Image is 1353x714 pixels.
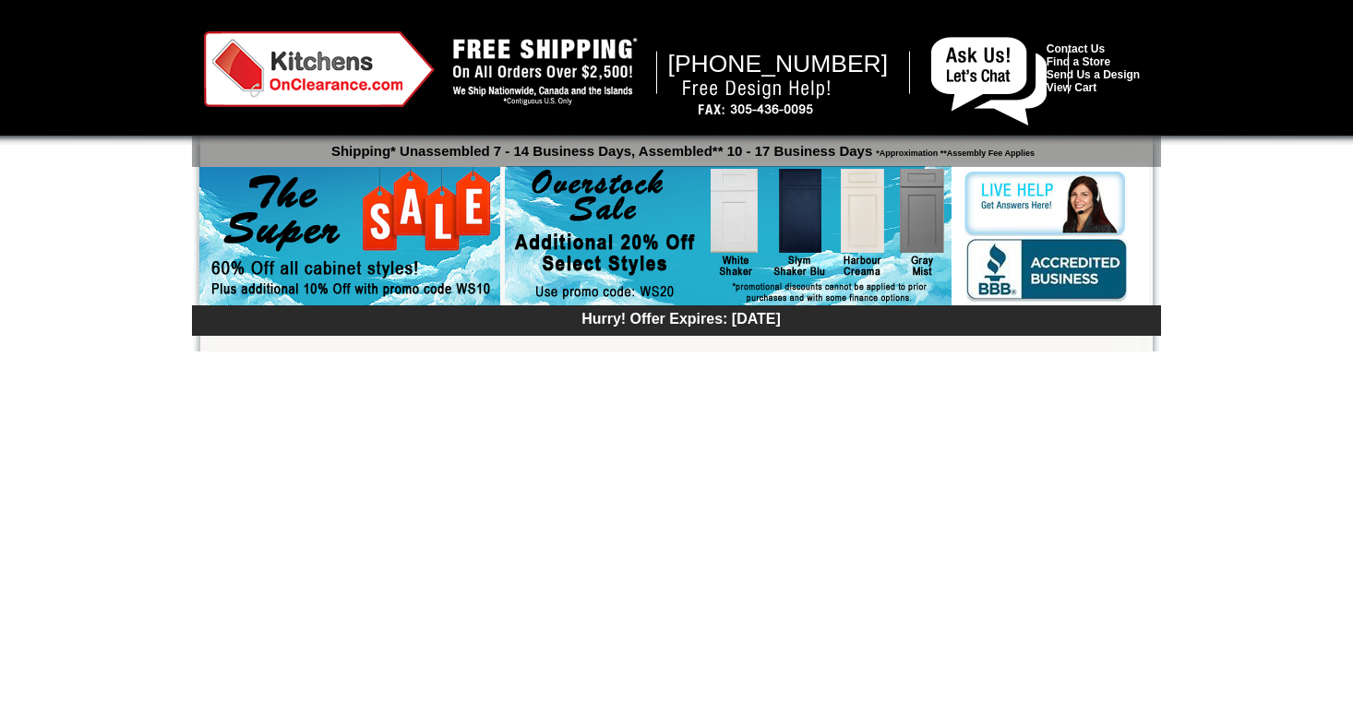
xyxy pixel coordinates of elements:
[201,135,1161,159] p: Shipping* Unassembled 7 - 14 Business Days, Assembled** 10 - 17 Business Days
[872,144,1035,158] span: *Approximation **Assembly Fee Applies
[1047,68,1140,81] a: Send Us a Design
[1047,81,1096,94] a: View Cart
[201,308,1161,327] div: Hurry! Offer Expires: [DATE]
[204,31,435,107] img: Kitchens on Clearance Logo
[1047,42,1105,55] a: Contact Us
[668,50,889,77] span: [PHONE_NUMBER]
[1047,55,1110,68] a: Find a Store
